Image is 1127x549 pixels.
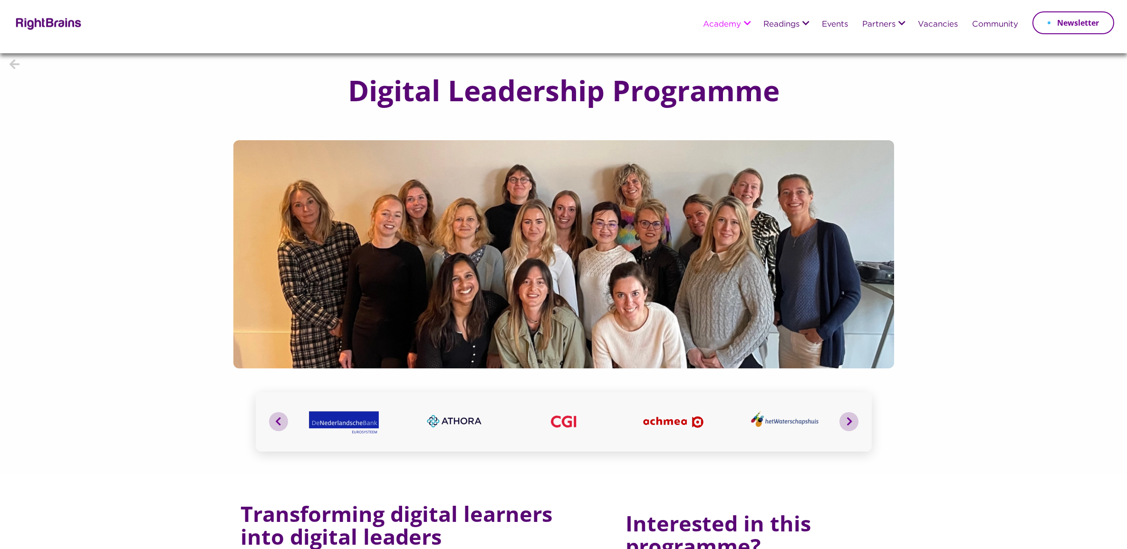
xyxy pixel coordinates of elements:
[763,20,799,29] a: Readings
[972,20,1018,29] a: Community
[839,412,858,431] button: Next
[822,20,848,29] a: Events
[1032,11,1114,34] a: Newsletter
[862,20,896,29] a: Partners
[269,412,288,431] button: Previous
[918,20,958,29] a: Vacancies
[13,16,82,30] img: Rightbrains
[329,75,799,106] h1: Digital Leadership Programme
[703,20,741,29] a: Academy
